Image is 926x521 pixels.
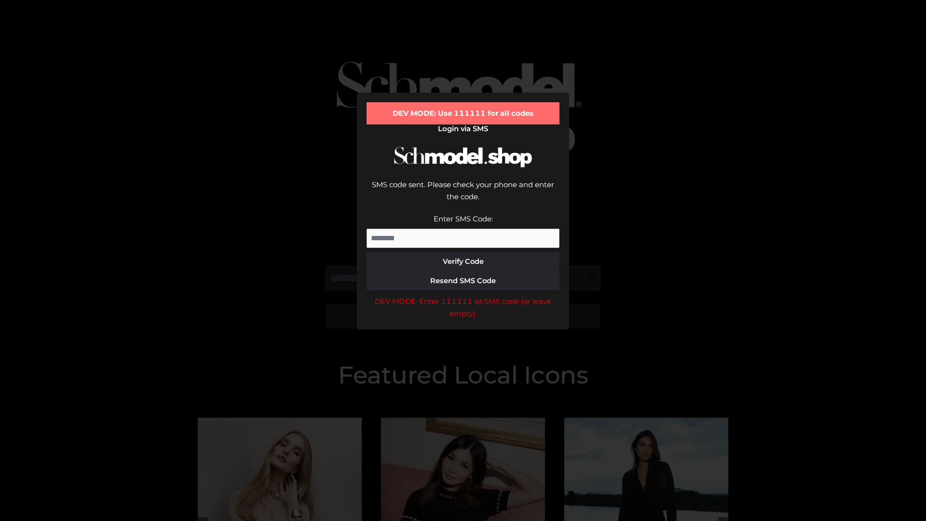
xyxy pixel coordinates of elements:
[391,138,535,176] img: Schmodel Logo
[367,295,559,320] div: DEV MODE: Enter 111111 as SMS code (or leave empty).
[367,252,559,271] button: Verify Code
[367,102,559,124] div: DEV MODE: Use 111111 for all codes
[367,124,559,133] h2: Login via SMS
[367,271,559,290] button: Resend SMS Code
[434,214,493,223] label: Enter SMS Code:
[367,178,559,213] div: SMS code sent. Please check your phone and enter the code.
